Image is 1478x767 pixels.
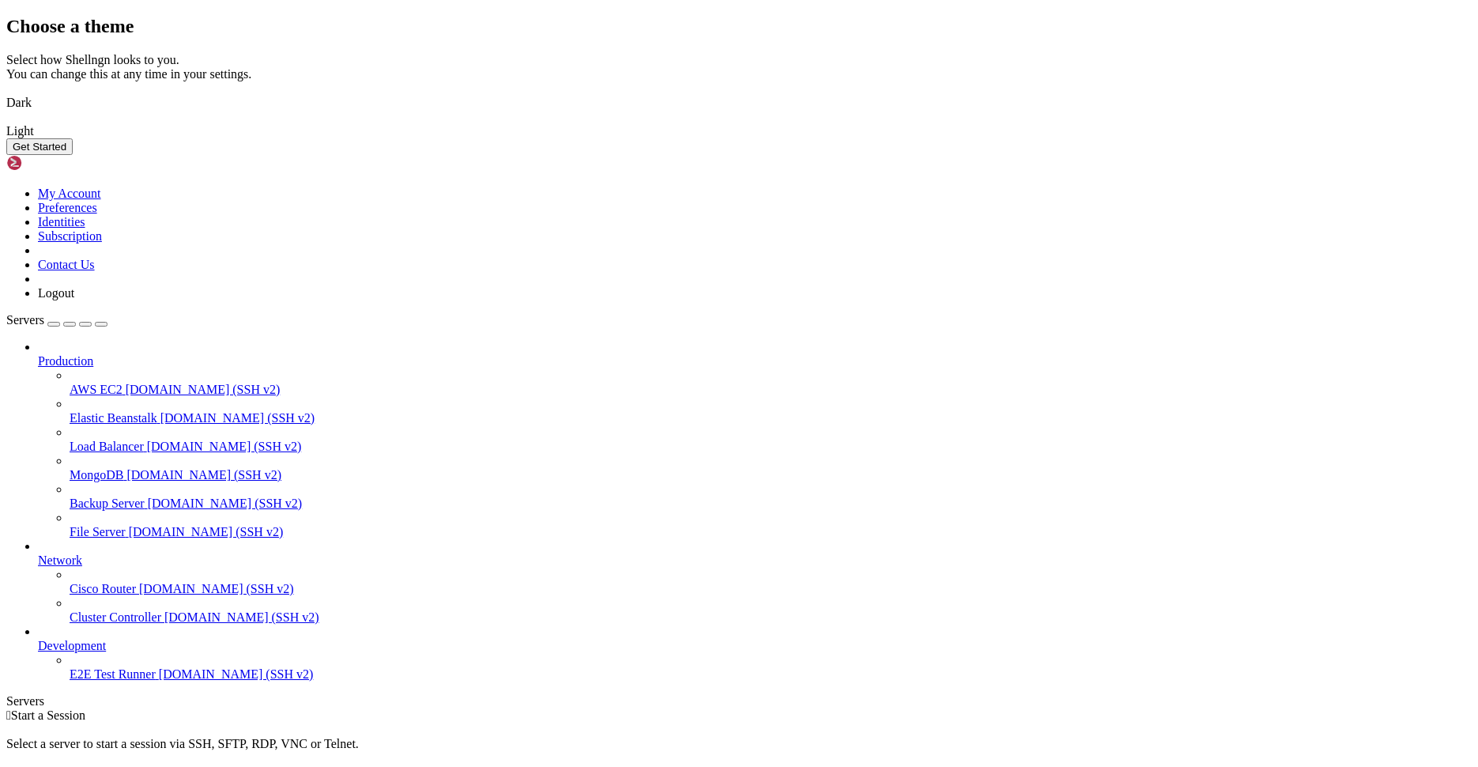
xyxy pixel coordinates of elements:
[70,411,1472,425] a: Elastic Beanstalk [DOMAIN_NAME] (SSH v2)
[38,215,85,229] a: Identities
[70,425,1472,454] li: Load Balancer [DOMAIN_NAME] (SSH v2)
[38,639,1472,653] a: Development
[70,440,144,453] span: Load Balancer
[6,138,73,155] button: Get Started
[70,383,1472,397] a: AWS EC2 [DOMAIN_NAME] (SSH v2)
[6,53,1472,81] div: Select how Shellngn looks to you. You can change this at any time in your settings.
[126,468,281,482] span: [DOMAIN_NAME] (SSH v2)
[70,468,1472,482] a: MongoDB [DOMAIN_NAME] (SSH v2)
[70,368,1472,397] li: AWS EC2 [DOMAIN_NAME] (SSH v2)
[70,468,123,482] span: MongoDB
[70,454,1472,482] li: MongoDB [DOMAIN_NAME] (SSH v2)
[70,610,1472,625] a: Cluster Controller [DOMAIN_NAME] (SSH v2)
[38,554,1472,568] a: Network
[70,582,136,595] span: Cisco Router
[38,340,1472,539] li: Production
[6,694,1472,708] div: Servers
[6,313,107,327] a: Servers
[70,397,1472,425] li: Elastic Beanstalk [DOMAIN_NAME] (SSH v2)
[38,187,101,200] a: My Account
[38,258,95,271] a: Contact Us
[70,525,126,538] span: File Server
[38,286,74,300] a: Logout
[160,411,315,425] span: [DOMAIN_NAME] (SSH v2)
[139,582,294,595] span: [DOMAIN_NAME] (SSH v2)
[6,16,1472,37] h2: Choose a theme
[129,525,284,538] span: [DOMAIN_NAME] (SSH v2)
[70,525,1472,539] a: File Server [DOMAIN_NAME] (SSH v2)
[38,201,97,214] a: Preferences
[6,124,1472,138] div: Light
[6,708,11,722] span: 
[126,383,281,396] span: [DOMAIN_NAME] (SSH v2)
[6,313,44,327] span: Servers
[38,229,102,243] a: Subscription
[6,155,97,171] img: Shellngn
[70,497,145,510] span: Backup Server
[70,383,123,396] span: AWS EC2
[11,708,85,722] span: Start a Session
[38,625,1472,682] li: Development
[70,582,1472,596] a: Cisco Router [DOMAIN_NAME] (SSH v2)
[70,497,1472,511] a: Backup Server [DOMAIN_NAME] (SSH v2)
[70,411,157,425] span: Elastic Beanstalk
[38,639,106,652] span: Development
[70,653,1472,682] li: E2E Test Runner [DOMAIN_NAME] (SSH v2)
[38,539,1472,625] li: Network
[6,96,1472,110] div: Dark
[38,354,93,368] span: Production
[70,667,1472,682] a: E2E Test Runner [DOMAIN_NAME] (SSH v2)
[70,482,1472,511] li: Backup Server [DOMAIN_NAME] (SSH v2)
[38,554,82,567] span: Network
[70,596,1472,625] li: Cluster Controller [DOMAIN_NAME] (SSH v2)
[159,667,314,681] span: [DOMAIN_NAME] (SSH v2)
[164,610,319,624] span: [DOMAIN_NAME] (SSH v2)
[70,667,156,681] span: E2E Test Runner
[70,610,161,624] span: Cluster Controller
[148,497,303,510] span: [DOMAIN_NAME] (SSH v2)
[70,568,1472,596] li: Cisco Router [DOMAIN_NAME] (SSH v2)
[70,511,1472,539] li: File Server [DOMAIN_NAME] (SSH v2)
[70,440,1472,454] a: Load Balancer [DOMAIN_NAME] (SSH v2)
[38,354,1472,368] a: Production
[147,440,302,453] span: [DOMAIN_NAME] (SSH v2)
